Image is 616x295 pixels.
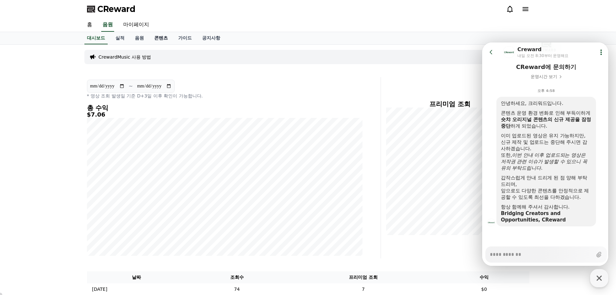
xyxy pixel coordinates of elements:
[101,18,114,32] a: 음원
[130,32,149,44] a: 음원
[87,104,362,111] h4: 총 수익
[129,82,133,90] p: ~
[92,286,107,293] p: [DATE]
[87,4,135,14] a: CReward
[87,111,362,118] h5: $7.06
[386,100,514,108] h4: 프리미엄 조회
[84,32,108,44] a: 대시보드
[149,32,173,44] a: 콘텐츠
[439,271,529,283] th: 수익
[110,32,130,44] a: 실적
[99,54,151,60] a: CrewardMusic 사용 방법
[82,18,97,32] a: 홈
[197,32,225,44] a: 공지사항
[287,271,439,283] th: 프리미엄 조회
[97,4,135,14] span: CReward
[186,271,288,283] th: 조회수
[87,271,186,283] th: 날짜
[118,18,154,32] a: 마이페이지
[173,32,197,44] a: 가이드
[87,93,362,99] p: * 영상 조회 발생일 기준 D+3일 이후 확인이 가능합니다.
[482,42,608,266] iframe: Channel chat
